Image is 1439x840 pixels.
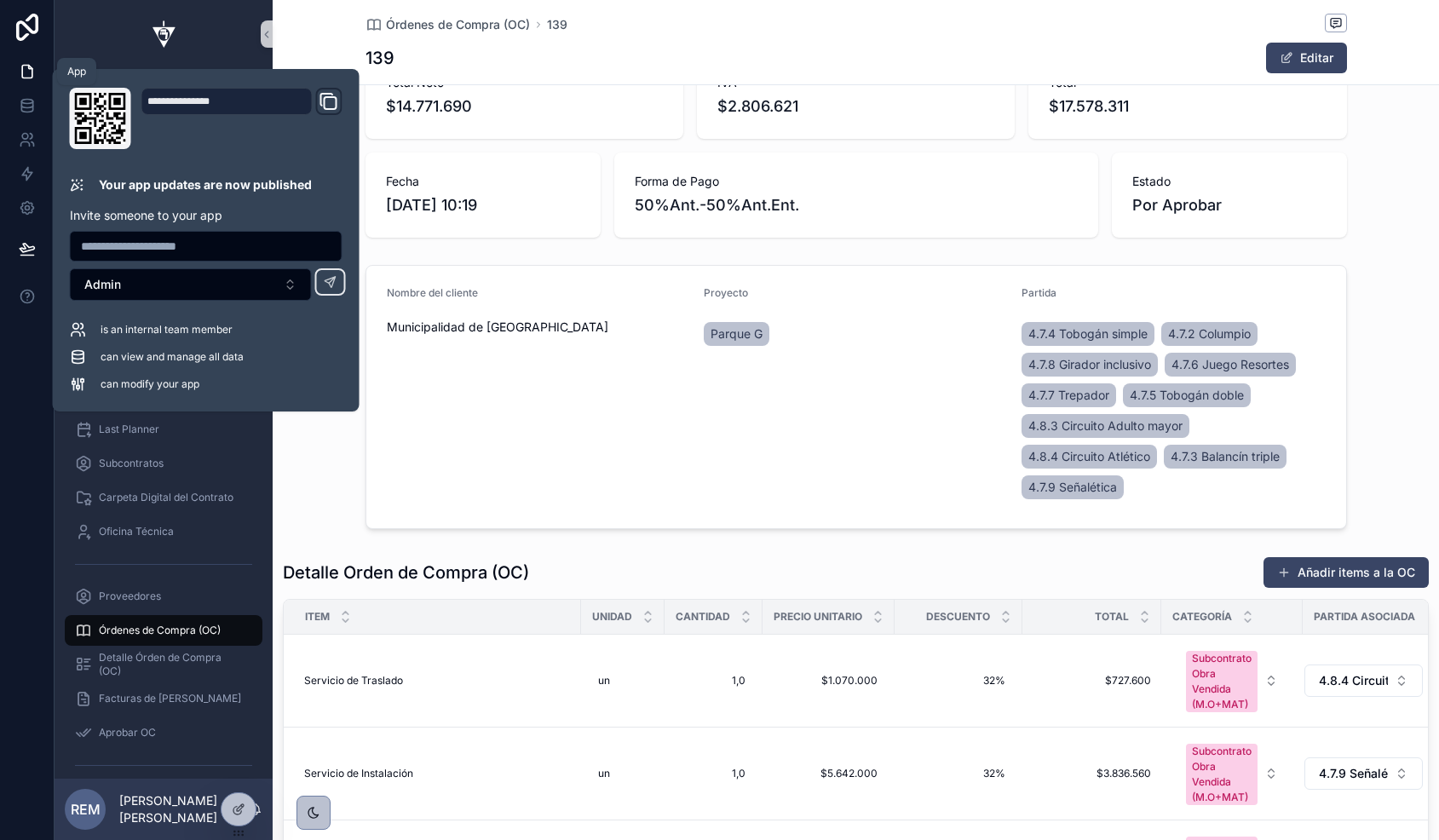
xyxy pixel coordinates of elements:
[711,325,763,342] span: Parque G
[305,610,330,624] span: Item
[99,491,233,504] span: Carpeta Digital del Contrato
[386,16,530,33] span: Órdenes de Compra (OC)
[99,525,174,538] span: Oficina Técnica
[65,482,262,513] a: Carpeta Digital del Contrato
[1171,356,1289,373] span: 4.7.6 Juego Resortes
[366,16,530,33] a: Órdenes de Compra (OC)
[717,95,994,118] span: $2.806.621
[67,65,86,78] div: App
[1022,286,1056,299] span: Partida
[1022,322,1154,346] a: 4.7.4 Tobogán simple
[99,651,245,678] span: Detalle Órden de Compra (OC)
[99,176,312,193] p: Your app updates are now published
[704,286,748,299] span: Proyecto
[366,46,394,70] h1: 139
[304,767,413,780] span: Servicio de Instalación
[101,377,199,391] span: can modify your app
[1304,665,1423,697] button: Select Button
[1172,735,1292,812] button: Select Button
[1033,767,1151,780] span: $3.836.560
[65,717,262,748] a: Aprobar OC
[119,792,249,826] p: [PERSON_NAME] [PERSON_NAME]
[704,322,769,346] a: Parque G
[1130,387,1244,404] span: 4.7.5 Tobogán doble
[1263,557,1429,588] button: Añadir items a la OC
[99,423,159,436] span: Last Planner
[386,95,663,118] span: $14.771.690
[635,173,1078,190] span: Forma de Pago
[598,674,610,688] span: un
[1022,445,1157,469] a: 4.8.4 Circuito Atlético
[1161,322,1258,346] a: 4.7.2 Columpio
[101,350,244,364] span: can view and manage all data
[65,615,262,646] a: Órdenes de Compra (OC)
[386,173,580,190] span: Fecha
[635,193,1078,217] span: 50%Ant.-50%Ant.Ent.
[141,88,342,149] div: Domain and Custom Link
[70,268,312,301] button: Select Button
[65,448,262,479] a: Subcontratos
[1028,387,1109,404] span: 4.7.7 Trepador
[1095,610,1129,624] span: Total
[1132,193,1327,217] span: Por Aprobar
[65,581,262,612] a: Proveedores
[676,610,730,624] span: Cantidad
[71,799,101,820] span: REM
[780,674,878,688] span: $1.070.000
[1172,642,1292,719] button: Select Button
[780,767,878,780] span: $5.642.000
[283,561,529,584] h1: Detalle Orden de Compra (OC)
[386,193,580,217] span: [DATE] 10:19
[1319,672,1388,689] span: 4.8.4 Circuito Atlético
[101,323,233,337] span: is an internal team member
[926,610,990,624] span: Descuento
[304,674,403,688] span: Servicio de Traslado
[99,457,164,470] span: Subcontratos
[1171,448,1280,465] span: 4.7.3 Balancín triple
[387,286,478,299] span: Nombre del cliente
[55,68,273,779] div: scrollable content
[1132,173,1327,190] span: Estado
[1028,448,1150,465] span: 4.8.4 Circuito Atlético
[598,767,610,780] span: un
[1028,479,1117,496] span: 4.7.9 Señalética
[547,16,567,33] a: 139
[1168,325,1251,342] span: 4.7.2 Columpio
[592,610,632,624] span: Unidad
[1172,610,1232,624] span: Categoría
[65,414,262,445] a: Last Planner
[1022,383,1116,407] a: 4.7.7 Trepador
[1164,445,1286,469] a: 4.7.3 Balancín triple
[912,674,1005,688] span: 32%
[1319,765,1388,782] span: 4.7.9 Señalética
[1022,353,1158,377] a: 4.7.8 Girador inclusivo
[1033,674,1151,688] span: $727.600
[84,276,121,293] span: Admin
[1314,610,1415,624] span: Partida asociada
[70,207,342,224] p: Invite someone to your app
[99,624,221,637] span: Órdenes de Compra (OC)
[1022,475,1124,499] a: 4.7.9 Señalética
[1192,744,1252,805] div: Subcontrato Obra Vendida (M.O+MAT)
[99,692,241,705] span: Facturas de [PERSON_NAME]
[65,516,262,547] a: Oficina Técnica
[1165,353,1296,377] a: 4.7.6 Juego Resortes
[912,767,1005,780] span: 32%
[65,649,262,680] a: Detalle Órden de Compra (OC)
[143,20,184,48] img: App logo
[1028,325,1148,342] span: 4.7.4 Tobogán simple
[682,674,745,688] span: 1,0
[774,610,862,624] span: Precio Unitario
[1266,43,1347,73] button: Editar
[1022,414,1189,438] a: 4.8.3 Circuito Adulto mayor
[1304,757,1423,790] button: Select Button
[1028,356,1151,373] span: 4.7.8 Girador inclusivo
[1049,95,1326,118] span: $17.578.311
[65,683,262,714] a: Facturas de [PERSON_NAME]
[1028,417,1183,434] span: 4.8.3 Circuito Adulto mayor
[1123,383,1251,407] a: 4.7.5 Tobogán doble
[99,590,161,603] span: Proveedores
[1192,651,1252,712] div: Subcontrato Obra Vendida (M.O+MAT)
